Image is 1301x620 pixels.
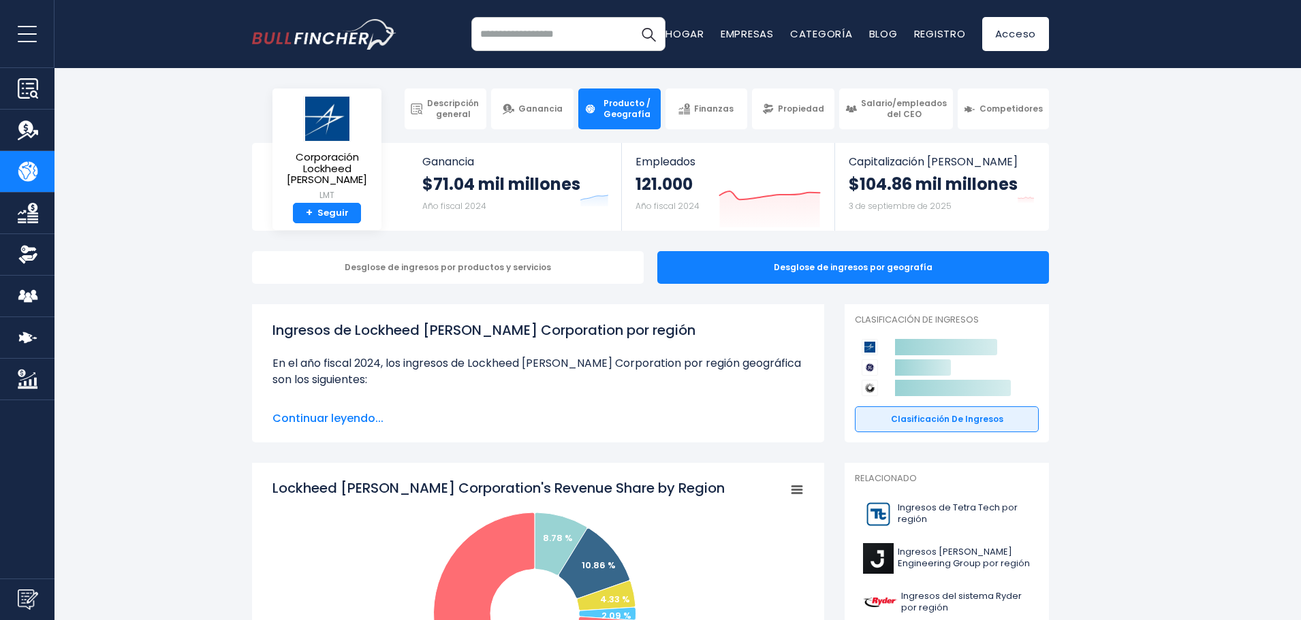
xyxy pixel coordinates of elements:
font: Continuar leyendo... [272,410,383,426]
font: Ingresos [PERSON_NAME] Engineering Group por región [898,545,1030,570]
font: 121.000 [636,173,693,195]
font: Asia Pacífico: [286,399,362,414]
font: Propiedad [778,103,824,114]
img: Logotipo de la competencia de RTX Corporation [862,380,878,396]
font: + [306,205,313,221]
font: Competidores [979,103,1043,114]
font: Acceso [995,27,1037,41]
font: Ingresos de Lockheed [PERSON_NAME] Corporation por región [272,321,695,340]
font: Corporación Lockheed [PERSON_NAME] [287,150,367,186]
font: Capitalización [PERSON_NAME] [849,154,1018,169]
img: Logotipo J [863,543,894,574]
a: Salario/empleados del CEO [839,88,953,129]
a: Empresas [721,27,774,41]
a: Corporación Lockheed [PERSON_NAME] LMT [283,95,371,203]
tspan: Lockheed [PERSON_NAME] Corporation's Revenue Share by Region [272,478,725,497]
a: Capitalización [PERSON_NAME] $104.86 mil millones 3 de septiembre de 2025 [835,143,1048,231]
font: En el año fiscal 2024, los ingresos de Lockheed [PERSON_NAME] Corporation por región geográfica s... [272,355,801,387]
text: 8.78 % [543,532,573,544]
font: Clasificación de ingresos [855,313,979,326]
a: Categoría [790,27,853,41]
img: logotipo del camachuelo [252,19,396,50]
a: Ganancia $71.04 mil millones Año fiscal 2024 [409,143,622,231]
font: Año fiscal 2024 [422,200,486,212]
font: LMT [319,189,334,201]
font: Ingresos de Tetra Tech por región [898,501,1018,525]
img: Logotipo de la competencia de GE Aerospace [862,359,878,376]
a: Registro [914,27,966,41]
font: Descripción general [427,97,479,120]
font: Salario/empleados del CEO [861,97,947,120]
font: Producto / Geografía [604,97,650,120]
img: Logotipo de la competencia de Lockheed Martin Corporation [862,339,878,355]
a: +Seguir [293,203,361,224]
font: Finanzas [694,103,734,114]
font: Ganancia [518,103,563,114]
a: Producto / Geografía [578,88,661,129]
font: 3 de septiembre de 2025 [849,200,952,212]
font: Relacionado [855,472,917,485]
text: 10.86 % [582,559,616,572]
a: Ir a la página de inicio [252,19,396,50]
font: Clasificación de ingresos [891,413,1003,425]
font: $71.04 mil millones [422,173,580,195]
font: Desglose de ingresos por geografía [774,261,932,273]
a: Ingresos [PERSON_NAME] Engineering Group por región [855,540,1039,577]
img: Logotipo R [863,587,897,618]
a: Acceso [982,17,1050,51]
a: Ganancia [491,88,574,129]
a: Descripción general [405,88,487,129]
a: Blog [869,27,898,41]
font: Empleados [636,154,695,169]
a: Empleados 121.000 Año fiscal 2024 [622,143,834,231]
img: Logotipo de TTEK [863,499,894,529]
a: Propiedad [752,88,834,129]
font: Desglose de ingresos por productos y servicios [345,261,551,273]
text: 4.33 % [600,593,630,606]
button: Buscar [631,17,665,51]
a: Ingresos de Tetra Tech por región [855,495,1039,533]
font: $104.86 mil millones [849,173,1018,195]
a: Clasificación de ingresos [855,406,1039,432]
font: Año fiscal 2024 [636,200,700,212]
font: 6.240 millones de dólares [362,399,498,414]
font: Ingresos del sistema Ryder por región [901,589,1022,614]
img: Propiedad [18,244,38,265]
font: Seguir [317,206,349,219]
a: Finanzas [665,88,748,129]
font: Ganancia [422,154,474,169]
a: Hogar [665,27,704,41]
a: Competidores [958,88,1049,129]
